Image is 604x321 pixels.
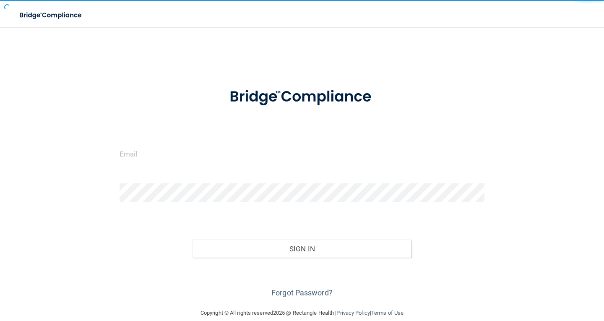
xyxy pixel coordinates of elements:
a: Terms of Use [371,310,404,316]
a: Forgot Password? [271,288,333,297]
a: Privacy Policy [336,310,370,316]
input: Email [120,144,484,163]
img: bridge_compliance_login_screen.278c3ca4.svg [13,7,90,24]
button: Sign In [193,240,411,258]
img: bridge_compliance_login_screen.278c3ca4.svg [214,77,390,117]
